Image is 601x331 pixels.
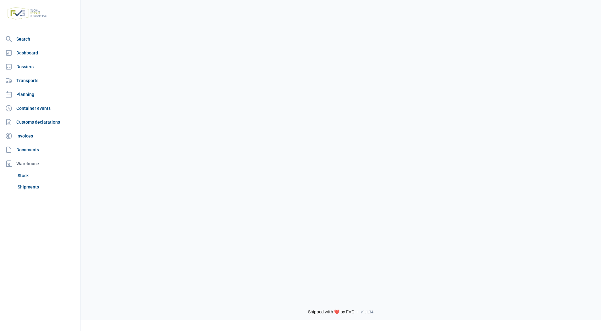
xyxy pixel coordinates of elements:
[3,74,78,87] a: Transports
[5,5,50,22] img: FVG - Global freight forwarding
[3,88,78,101] a: Planning
[3,157,78,170] div: Warehouse
[361,310,373,315] span: v1.1.34
[308,309,355,315] span: Shipped with ❤️ by FVG
[15,170,78,181] a: Stock
[357,309,358,315] span: -
[3,143,78,156] a: Documents
[3,102,78,115] a: Container events
[3,60,78,73] a: Dossiers
[3,33,78,45] a: Search
[3,116,78,128] a: Customs declarations
[3,47,78,59] a: Dashboard
[3,130,78,142] a: Invoices
[15,181,78,193] a: Shipments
